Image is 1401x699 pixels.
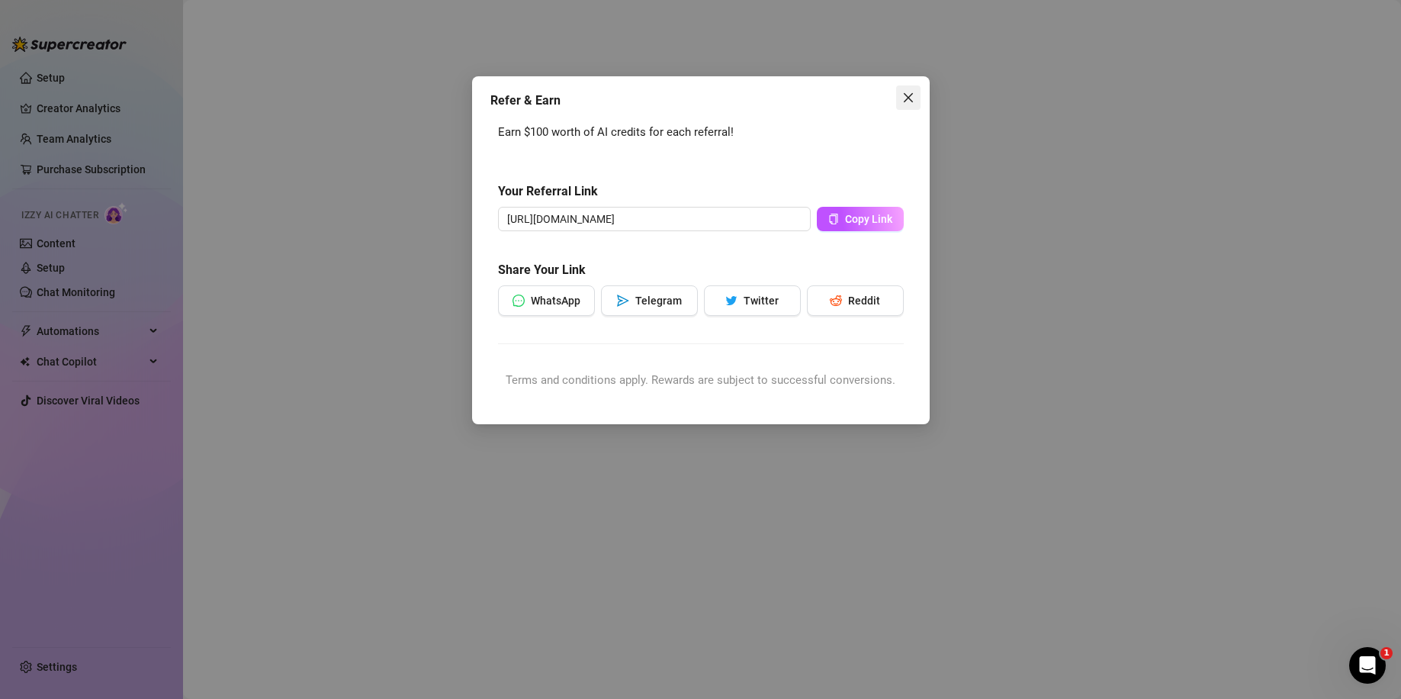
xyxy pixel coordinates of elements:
[896,85,921,110] button: Close
[1349,647,1386,684] iframe: Intercom live chat
[635,295,682,307] span: Telegram
[513,295,525,307] span: message
[490,92,911,110] div: Refer & Earn
[845,213,892,225] span: Copy Link
[1380,647,1393,659] span: 1
[725,295,737,307] span: twitter
[498,261,904,279] h5: Share Your Link
[531,295,580,307] span: WhatsApp
[498,182,904,201] h5: Your Referral Link
[902,92,914,104] span: close
[744,295,779,307] span: Twitter
[828,214,839,224] span: copy
[848,295,880,307] span: Reddit
[830,295,842,307] span: reddit
[498,285,595,316] button: messageWhatsApp
[601,285,698,316] button: sendTelegram
[817,207,904,231] button: Copy Link
[498,372,904,390] div: Terms and conditions apply. Rewards are subject to successful conversions.
[617,295,629,307] span: send
[498,124,904,142] div: Earn $100 worth of AI credits for each referral!
[704,285,801,316] button: twitterTwitter
[896,92,921,104] span: Close
[807,285,904,316] button: redditReddit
